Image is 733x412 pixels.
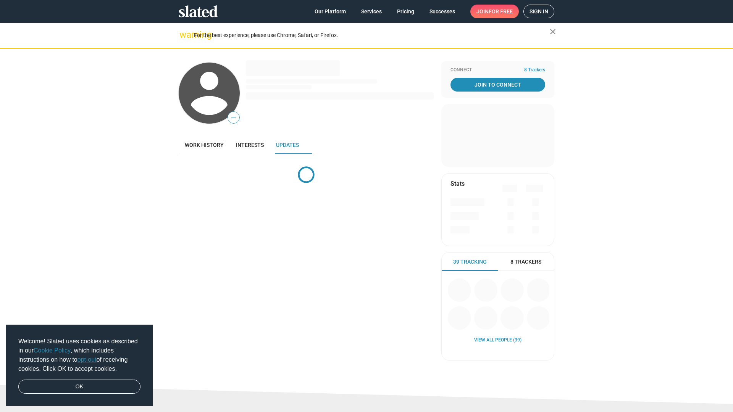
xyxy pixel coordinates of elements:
[429,5,455,18] span: Successes
[276,142,299,148] span: Updates
[530,5,548,18] span: Sign in
[179,30,189,39] mat-icon: warning
[34,347,71,354] a: Cookie Policy
[476,5,513,18] span: Join
[474,337,521,343] a: View all People (39)
[230,136,270,154] a: Interests
[524,67,545,73] span: 8 Trackers
[18,380,140,394] a: dismiss cookie message
[452,78,544,92] span: Join To Connect
[77,356,97,363] a: opt-out
[18,337,140,373] span: Welcome! Slated uses cookies as described in our , which includes instructions on how to of recei...
[228,113,239,123] span: —
[470,5,519,18] a: Joinfor free
[355,5,388,18] a: Services
[391,5,420,18] a: Pricing
[453,258,487,266] span: 39 Tracking
[510,258,541,266] span: 8 Trackers
[548,27,557,36] mat-icon: close
[236,142,264,148] span: Interests
[397,5,414,18] span: Pricing
[185,142,224,148] span: Work history
[270,136,305,154] a: Updates
[450,67,545,73] div: Connect
[179,136,230,154] a: Work history
[308,5,352,18] a: Our Platform
[450,78,545,92] a: Join To Connect
[423,5,461,18] a: Successes
[315,5,346,18] span: Our Platform
[450,180,465,188] mat-card-title: Stats
[361,5,382,18] span: Services
[489,5,513,18] span: for free
[194,30,550,40] div: For the best experience, please use Chrome, Safari, or Firefox.
[523,5,554,18] a: Sign in
[6,325,153,406] div: cookieconsent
